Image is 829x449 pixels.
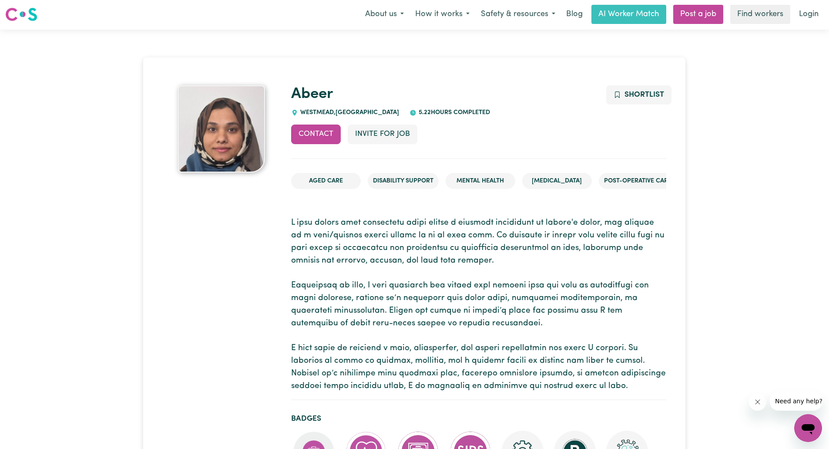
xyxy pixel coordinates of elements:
button: Invite for Job [348,125,417,144]
li: Mental Health [446,173,515,189]
li: Post-operative care [599,173,677,189]
iframe: Close message [749,393,766,411]
li: Disability Support [368,173,439,189]
button: Contact [291,125,341,144]
iframe: Message from company [770,392,822,411]
span: 5.22 hours completed [416,109,490,116]
iframe: Button to launch messaging window [794,414,822,442]
a: Post a job [673,5,723,24]
li: Aged Care [291,173,361,189]
a: Blog [561,5,588,24]
button: Add to shortlist [606,85,672,105]
a: Find workers [730,5,790,24]
a: Login [794,5,824,24]
button: Safety & resources [475,5,561,24]
button: How it works [409,5,475,24]
button: About us [359,5,409,24]
h2: Badges [291,414,666,423]
img: Abeer [178,85,265,172]
a: AI Worker Match [591,5,666,24]
a: Abeer [291,87,333,102]
a: Abeer 's profile picture' [162,85,280,172]
li: [MEDICAL_DATA] [522,173,592,189]
span: Need any help? [5,6,53,13]
p: L ipsu dolors amet consectetu adipi elitse d eiusmodt incididunt ut labore'e dolor, mag aliquae a... [291,217,666,392]
img: Careseekers logo [5,7,37,22]
a: Careseekers logo [5,4,37,24]
span: Shortlist [624,91,664,98]
span: WESTMEAD , [GEOGRAPHIC_DATA] [298,109,399,116]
